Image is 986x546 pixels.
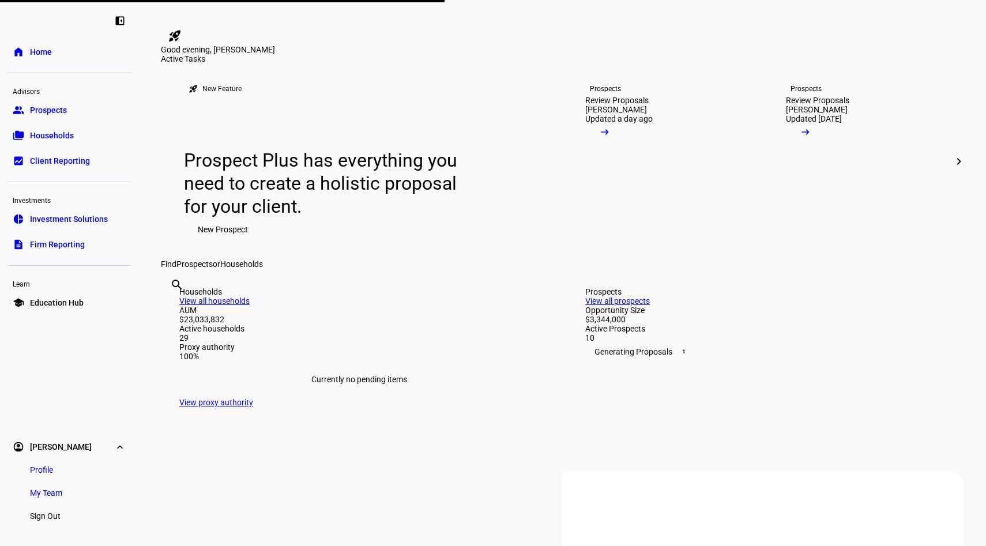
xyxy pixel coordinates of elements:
[13,213,24,225] eth-mat-symbol: pie_chart
[170,293,172,307] input: Enter name of prospect or household
[13,239,24,250] eth-mat-symbol: description
[585,114,653,123] div: Updated a day ago
[585,306,945,315] div: Opportunity Size
[7,99,131,122] a: groupProspects
[189,84,198,93] mat-icon: rocket_launch
[800,126,811,138] mat-icon: arrow_right_alt
[30,464,53,476] span: Profile
[114,441,126,453] eth-mat-symbol: expand_more
[176,259,213,269] span: Prospects
[13,297,24,308] eth-mat-symbol: school
[585,105,647,114] div: [PERSON_NAME]
[161,54,964,63] div: Active Tasks
[952,155,966,168] mat-icon: chevron_right
[184,218,262,241] button: New Prospect
[30,487,62,499] span: My Team
[30,130,74,141] span: Households
[179,398,253,407] a: View proxy authority
[585,324,945,333] div: Active Prospects
[30,104,67,116] span: Prospects
[7,233,131,256] a: descriptionFirm Reporting
[161,259,964,269] div: Find or
[170,278,184,292] mat-icon: search
[786,96,849,105] div: Review Proposals
[599,126,611,138] mat-icon: arrow_right_alt
[7,124,131,147] a: folder_copyHouseholds
[30,46,52,58] span: Home
[30,510,61,522] span: Sign Out
[179,342,539,352] div: Proxy authority
[202,84,242,93] div: New Feature
[13,130,24,141] eth-mat-symbol: folder_copy
[7,191,131,208] div: Investments
[161,45,964,54] div: Good evening, [PERSON_NAME]
[585,333,945,342] div: 10
[679,347,688,356] span: 1
[585,315,945,324] div: $3,344,000
[179,306,539,315] div: AUM
[13,441,24,453] eth-mat-symbol: account_circle
[13,46,24,58] eth-mat-symbol: home
[13,155,24,167] eth-mat-symbol: bid_landscape
[585,287,945,296] div: Prospects
[7,275,131,291] div: Learn
[30,297,84,308] span: Education Hub
[179,324,539,333] div: Active households
[179,287,539,296] div: Households
[168,29,182,43] mat-icon: rocket_launch
[179,352,539,361] div: 100%
[7,208,131,231] a: pie_chartInvestment Solutions
[184,149,468,218] div: Prospect Plus has everything you need to create a holistic proposal for your client.
[585,96,649,105] div: Review Proposals
[198,218,248,241] span: New Prospect
[179,361,539,398] div: Currently no pending items
[567,63,758,259] a: ProspectsReview Proposals[PERSON_NAME]Updated a day ago
[30,213,108,225] span: Investment Solutions
[21,481,71,504] a: My Team
[30,441,92,453] span: [PERSON_NAME]
[21,458,62,481] a: Profile
[220,259,263,269] span: Households
[7,149,131,172] a: bid_landscapeClient Reporting
[114,15,126,27] eth-mat-symbol: left_panel_close
[791,84,822,93] div: Prospects
[786,114,842,123] div: Updated [DATE]
[7,40,131,63] a: homeHome
[30,155,90,167] span: Client Reporting
[13,104,24,116] eth-mat-symbol: group
[179,333,539,342] div: 29
[30,239,85,250] span: Firm Reporting
[585,296,650,306] a: View all prospects
[786,105,848,114] div: [PERSON_NAME]
[590,84,621,93] div: Prospects
[7,82,131,99] div: Advisors
[585,342,945,361] div: Generating Proposals
[767,63,959,259] a: ProspectsReview Proposals[PERSON_NAME]Updated [DATE]
[179,315,539,324] div: $23,033,832
[179,296,250,306] a: View all households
